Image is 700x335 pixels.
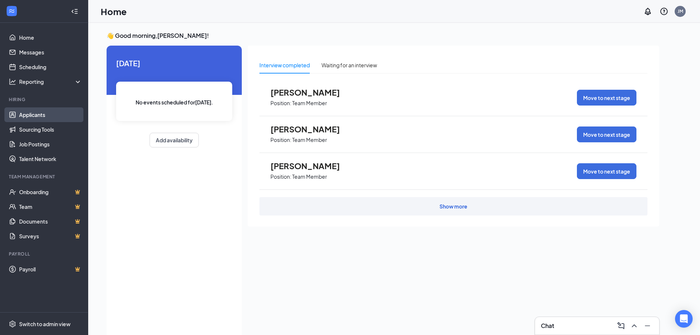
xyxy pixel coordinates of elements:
a: DocumentsCrown [19,214,82,229]
div: Waiting for an interview [322,61,377,69]
span: No events scheduled for [DATE] . [136,98,213,106]
a: Scheduling [19,60,82,74]
svg: ComposeMessage [617,321,625,330]
svg: Analysis [9,78,16,85]
a: Sourcing Tools [19,122,82,137]
a: PayrollCrown [19,262,82,277]
p: Team Member [292,136,327,143]
div: JM [678,8,683,14]
p: Position: [270,136,291,143]
button: ChevronUp [628,320,640,332]
button: Move to next stage [577,90,636,106]
div: Open Intercom Messenger [675,310,693,328]
div: Show more [439,203,467,210]
a: Job Postings [19,137,82,152]
div: Reporting [19,78,82,85]
svg: WorkstreamLogo [8,7,15,15]
h1: Home [101,5,127,18]
a: Messages [19,45,82,60]
div: Switch to admin view [19,320,71,328]
p: Position: [270,173,291,180]
span: [PERSON_NAME] [270,161,351,171]
svg: Settings [9,320,16,328]
span: [DATE] [116,57,232,69]
a: Talent Network [19,152,82,166]
button: Move to next stage [577,126,636,142]
svg: Collapse [71,8,78,15]
div: Payroll [9,251,80,257]
p: Team Member [292,173,327,180]
div: Interview completed [259,61,310,69]
div: Team Management [9,174,80,180]
span: [PERSON_NAME] [270,88,351,97]
a: Applicants [19,107,82,122]
button: Move to next stage [577,163,636,179]
button: Minimize [642,320,653,332]
button: Add availability [150,133,199,147]
span: [PERSON_NAME] [270,124,351,134]
div: Hiring [9,96,80,103]
svg: ChevronUp [630,321,639,330]
svg: Notifications [643,7,652,16]
p: Team Member [292,100,327,107]
a: OnboardingCrown [19,185,82,199]
svg: QuestionInfo [660,7,668,16]
svg: Minimize [643,321,652,330]
a: TeamCrown [19,199,82,214]
h3: 👋 Good morning, [PERSON_NAME] ! [107,32,659,40]
a: SurveysCrown [19,229,82,243]
a: Home [19,30,82,45]
p: Position: [270,100,291,107]
button: ComposeMessage [615,320,627,332]
h3: Chat [541,322,554,330]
